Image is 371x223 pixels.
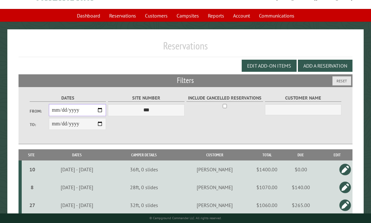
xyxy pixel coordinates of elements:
[141,10,171,22] a: Customers
[254,178,280,196] td: $1070.00
[113,160,175,178] td: 36ft, 0 slides
[22,149,41,160] th: Site
[186,94,263,102] label: Include Cancelled Reservations
[105,10,140,22] a: Reservations
[175,160,254,178] td: [PERSON_NAME]
[332,76,351,85] button: Reset
[204,10,228,22] a: Reports
[280,196,322,214] td: $265.00
[149,216,222,220] small: © Campground Commander LLC. All rights reserved.
[30,108,49,114] label: From:
[113,178,175,196] td: 28ft, 0 slides
[175,196,254,214] td: [PERSON_NAME]
[113,149,175,160] th: Camper Details
[113,196,175,214] td: 32ft, 0 slides
[298,60,352,72] button: Add a Reservation
[24,202,40,208] div: 27
[255,10,298,22] a: Communications
[42,184,112,190] div: [DATE] - [DATE]
[175,178,254,196] td: [PERSON_NAME]
[108,94,184,102] label: Site Number
[280,149,322,160] th: Due
[254,160,280,178] td: $1400.00
[19,74,352,86] h2: Filters
[42,202,112,208] div: [DATE] - [DATE]
[175,149,254,160] th: Customer
[19,40,352,57] h1: Reservations
[24,166,40,173] div: 10
[280,160,322,178] td: $0.00
[254,196,280,214] td: $1060.00
[322,149,352,160] th: Edit
[24,184,40,190] div: 8
[229,10,254,22] a: Account
[265,94,341,102] label: Customer Name
[42,166,112,173] div: [DATE] - [DATE]
[30,94,106,102] label: Dates
[280,178,322,196] td: $140.00
[242,60,297,72] button: Edit Add-on Items
[41,149,113,160] th: Dates
[254,149,280,160] th: Total
[30,122,49,128] label: To:
[173,10,203,22] a: Campsites
[73,10,104,22] a: Dashboard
